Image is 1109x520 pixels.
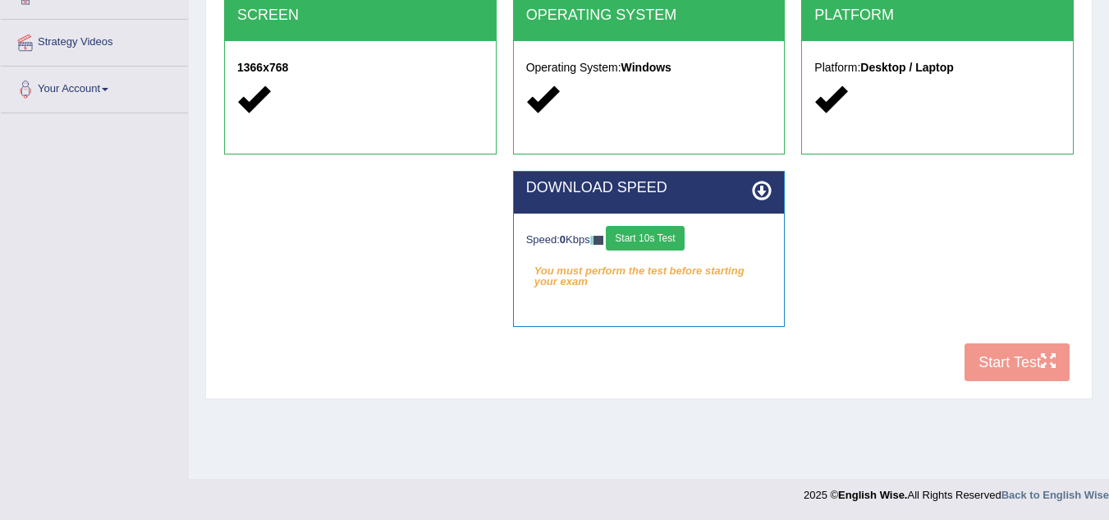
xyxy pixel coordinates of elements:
strong: 1366x768 [237,61,288,74]
h2: DOWNLOAD SPEED [526,180,772,196]
strong: Desktop / Laptop [860,61,954,74]
h2: PLATFORM [814,7,1061,24]
div: 2025 © All Rights Reserved [804,479,1109,503]
h2: SCREEN [237,7,483,24]
h5: Operating System: [526,62,772,74]
a: Strategy Videos [1,20,188,61]
h5: Platform: [814,62,1061,74]
button: Start 10s Test [606,226,684,251]
strong: Windows [621,61,671,74]
h2: OPERATING SYSTEM [526,7,772,24]
a: Back to English Wise [1001,489,1109,501]
div: Speed: Kbps [526,226,772,255]
em: You must perform the test before starting your exam [526,259,772,283]
a: Your Account [1,67,188,108]
img: ajax-loader-fb-connection.gif [590,236,603,245]
strong: 0 [560,233,566,246]
strong: English Wise. [838,489,907,501]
